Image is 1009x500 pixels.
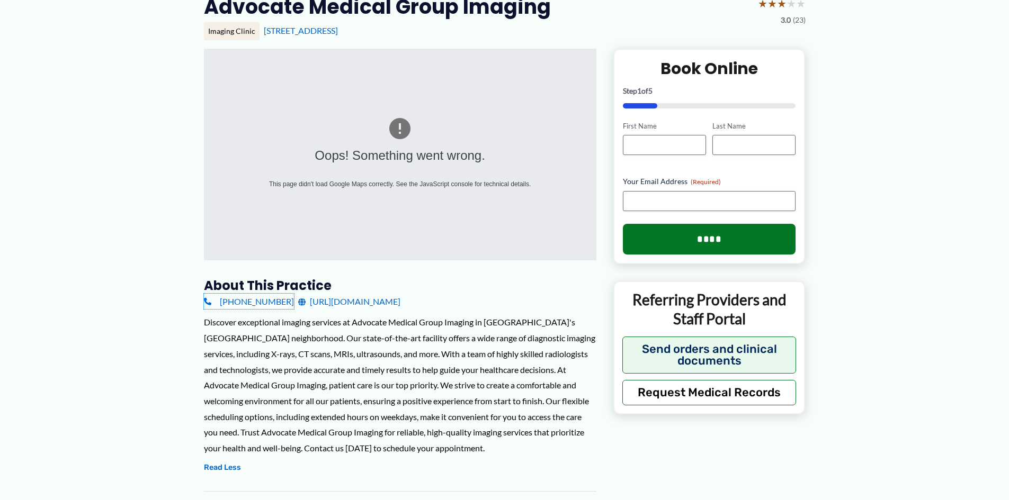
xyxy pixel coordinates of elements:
span: 3.0 [781,13,791,27]
button: Send orders and clinical documents [622,337,797,374]
label: Your Email Address [623,176,796,187]
a: [PHONE_NUMBER] [204,294,294,310]
div: Imaging Clinic [204,22,260,40]
h3: About this practice [204,277,596,294]
span: (Required) [691,178,721,186]
span: 5 [648,86,653,95]
a: [STREET_ADDRESS] [264,25,338,35]
a: [URL][DOMAIN_NAME] [298,294,400,310]
h2: Book Online [623,58,796,79]
div: This page didn't load Google Maps correctly. See the JavaScript console for technical details. [246,178,555,190]
label: First Name [623,121,706,131]
button: Read Less [204,461,241,474]
p: Referring Providers and Staff Portal [622,290,797,329]
button: Request Medical Records [622,380,797,405]
span: 1 [637,86,641,95]
label: Last Name [712,121,796,131]
div: Oops! Something went wrong. [246,144,555,168]
div: Discover exceptional imaging services at Advocate Medical Group Imaging in [GEOGRAPHIC_DATA]'s [G... [204,314,596,456]
span: (23) [793,13,806,27]
p: Step of [623,87,796,95]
